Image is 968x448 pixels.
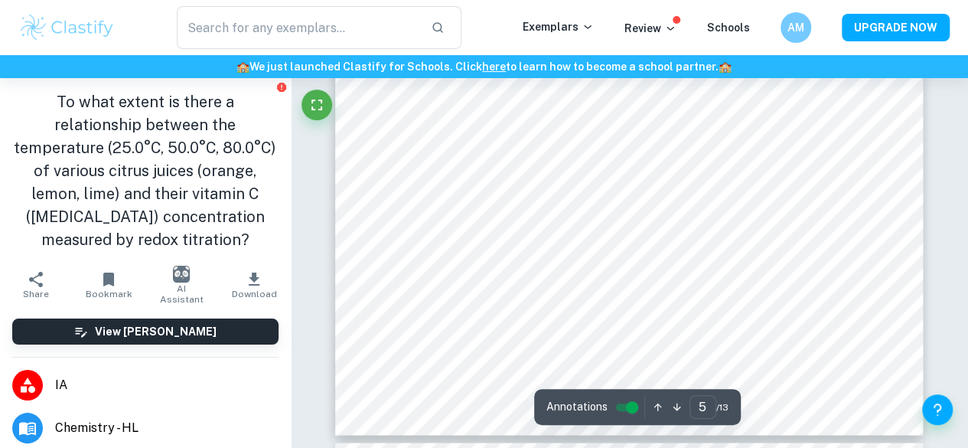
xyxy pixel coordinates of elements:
[523,18,594,35] p: Exemplars
[922,394,953,425] button: Help and Feedback
[86,289,132,299] span: Bookmark
[236,60,249,73] span: 🏫
[177,6,419,49] input: Search for any exemplars...
[787,19,805,36] h6: AM
[55,419,279,437] span: Chemistry - HL
[12,319,279,345] button: View [PERSON_NAME]
[781,12,811,43] button: AM
[73,263,145,306] button: Bookmark
[301,90,332,120] button: Fullscreen
[716,401,728,414] span: / 13
[707,21,750,34] a: Schools
[173,266,190,283] img: AI Assistant
[232,289,277,299] span: Download
[482,60,506,73] a: here
[55,376,279,394] span: IA
[218,263,291,306] button: Download
[23,289,49,299] span: Share
[624,20,676,37] p: Review
[842,14,950,41] button: UPGRADE NOW
[276,81,288,93] button: Report issue
[145,263,218,306] button: AI Assistant
[3,58,965,75] h6: We just launched Clastify for Schools. Click to learn how to become a school partner.
[12,90,279,251] h1: To what extent is there a relationship between the temperature (25.0°C, 50.0°C, 80.0°C) of variou...
[95,323,217,340] h6: View [PERSON_NAME]
[18,12,116,43] img: Clastify logo
[546,399,608,415] span: Annotations
[155,283,209,305] span: AI Assistant
[719,60,732,73] span: 🏫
